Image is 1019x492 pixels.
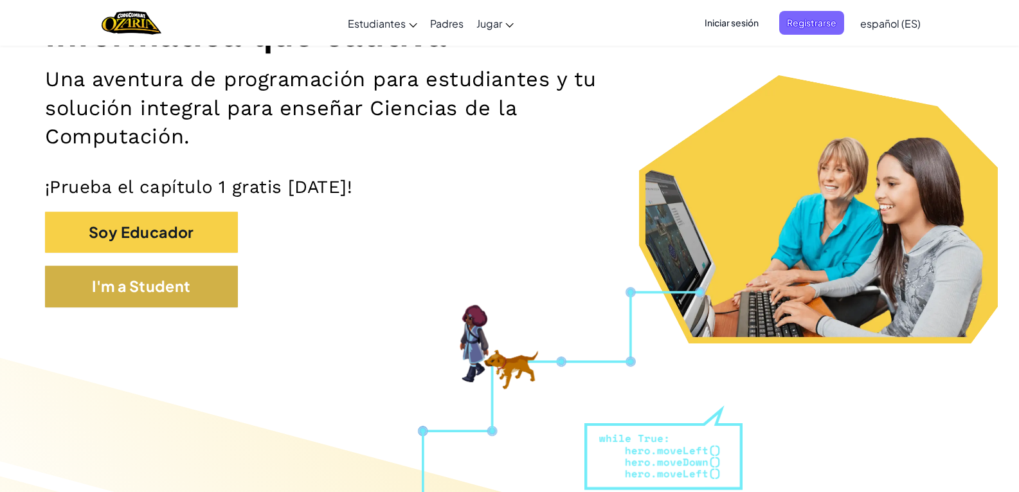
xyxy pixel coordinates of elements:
span: Estudiantes [348,17,406,30]
span: Jugar [476,17,502,30]
img: Home [102,10,161,36]
button: Registrarse [779,11,844,35]
button: Iniciar sesión [697,11,766,35]
span: español (ES) [860,17,921,30]
a: Ozaria by CodeCombat logo [102,10,161,36]
a: Estudiantes [341,6,424,41]
a: Padres [424,6,470,41]
a: español (ES) [854,6,927,41]
button: I'm a Student [45,266,238,307]
button: Soy Educador [45,212,238,253]
h2: Una aventura de programación para estudiantes y tu solución integral para enseñar Ciencias de la ... [45,65,667,150]
p: ¡Prueba el capítulo 1 gratis [DATE]! [45,176,974,199]
a: Jugar [470,6,520,41]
